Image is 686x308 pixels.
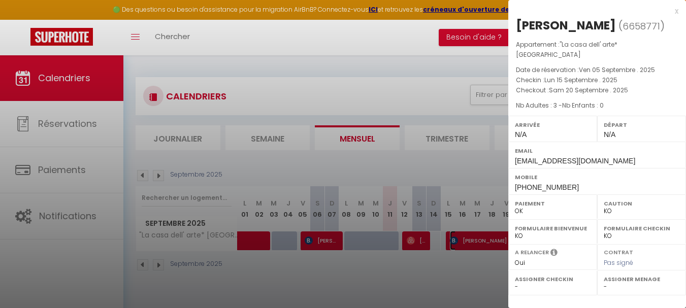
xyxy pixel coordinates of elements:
p: Checkin : [516,75,678,85]
label: Email [515,146,679,156]
span: N/A [604,130,615,139]
p: Checkout : [516,85,678,95]
span: "La casa dell' arte* [GEOGRAPHIC_DATA] [516,40,617,59]
button: Ouvrir le widget de chat LiveChat [8,4,39,35]
span: [PHONE_NUMBER] [515,183,579,191]
span: Ven 05 Septembre . 2025 [579,65,655,74]
span: N/A [515,130,527,139]
div: [PERSON_NAME] [516,17,616,33]
label: Départ [604,120,679,130]
label: Paiement [515,198,591,209]
span: [EMAIL_ADDRESS][DOMAIN_NAME] [515,157,635,165]
i: Sélectionner OUI si vous souhaiter envoyer les séquences de messages post-checkout [550,248,558,259]
p: Date de réservation : [516,65,678,75]
span: Pas signé [604,258,633,267]
span: Nb Enfants : 0 [562,101,604,110]
span: Nb Adultes : 3 - [516,101,604,110]
label: Assigner Checkin [515,274,591,284]
span: Lun 15 Septembre . 2025 [544,76,617,84]
span: 6658771 [623,20,660,32]
label: A relancer [515,248,549,257]
span: Sam 20 Septembre . 2025 [549,86,628,94]
label: Arrivée [515,120,591,130]
label: Formulaire Checkin [604,223,679,233]
label: Formulaire Bienvenue [515,223,591,233]
div: x [508,5,678,17]
label: Contrat [604,248,633,255]
p: Appartement : [516,40,678,60]
span: ( ) [618,19,665,33]
label: Mobile [515,172,679,182]
label: Assigner Menage [604,274,679,284]
label: Caution [604,198,679,209]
